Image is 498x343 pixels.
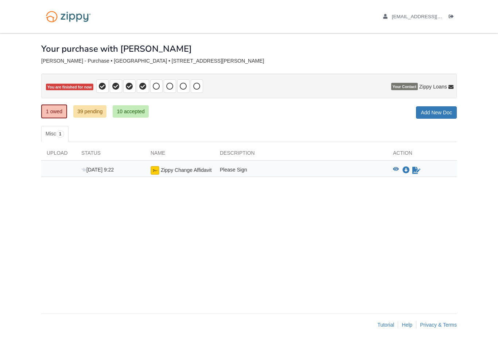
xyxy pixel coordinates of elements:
[383,14,475,21] a: edit profile
[56,130,65,138] span: 1
[46,84,93,91] span: You are finished for now
[391,83,418,90] span: Your Contact
[41,149,76,160] div: Upload
[41,44,192,54] h1: Your purchase with [PERSON_NAME]
[402,322,412,328] a: Help
[41,58,457,64] div: [PERSON_NAME] - Purchase • [GEOGRAPHIC_DATA] • [STREET_ADDRESS][PERSON_NAME]
[419,83,447,90] span: Zippy Loans
[41,105,67,118] a: 1 owed
[214,149,388,160] div: Description
[41,7,96,26] img: Logo
[214,166,388,175] div: Please Sign
[420,322,457,328] a: Privacy & Terms
[41,126,69,142] a: Misc
[377,322,394,328] a: Tutorial
[392,14,475,19] span: vicarooni9@yahoo.com
[393,167,399,174] button: View Zippy Change Affidavit
[402,167,410,173] a: Download Zippy Change Affidavit
[151,166,159,175] img: Ready for you to esign
[449,14,457,21] a: Log out
[145,149,214,160] div: Name
[161,167,212,173] span: Zippy Change Affidavit
[73,105,106,118] a: 39 pending
[76,149,145,160] div: Status
[81,167,114,173] span: [DATE] 9:22
[113,105,148,118] a: 10 accepted
[416,106,457,119] a: Add New Doc
[412,166,421,175] a: Sign Form
[388,149,457,160] div: Action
